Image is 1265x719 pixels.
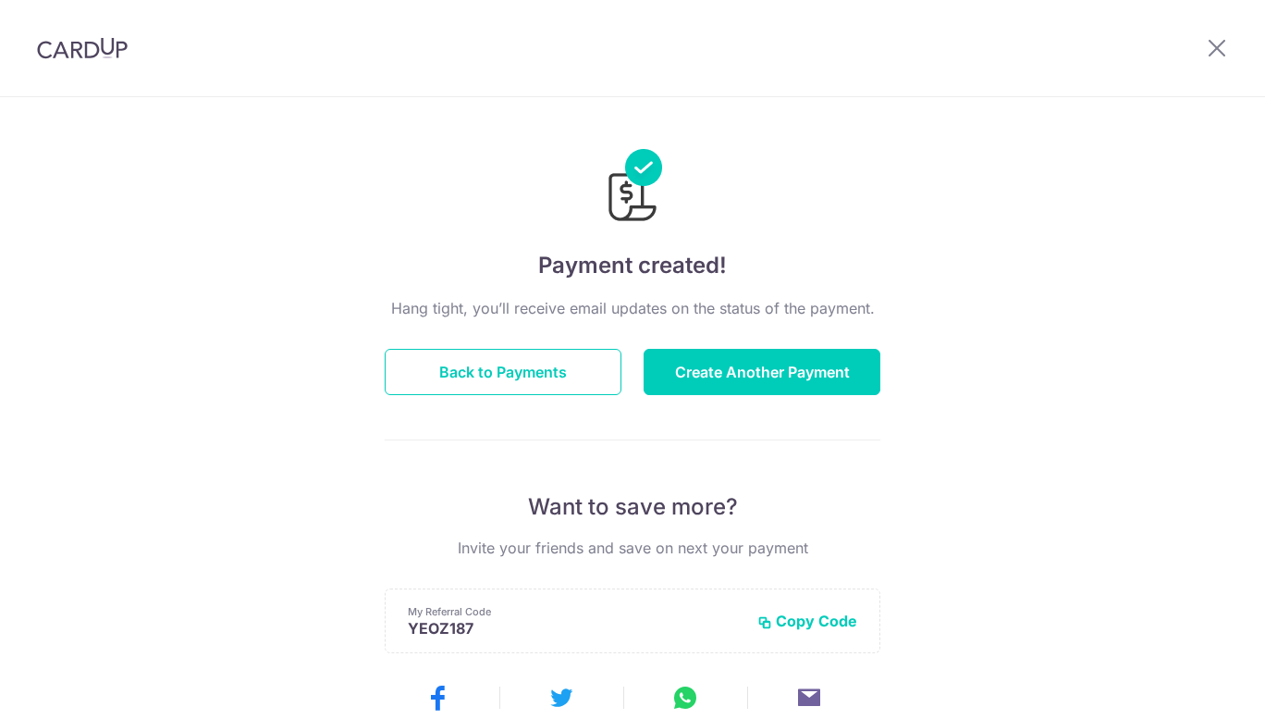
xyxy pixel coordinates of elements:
[37,37,128,59] img: CardUp
[603,149,662,227] img: Payments
[385,349,621,395] button: Back to Payments
[408,604,743,619] p: My Referral Code
[385,249,880,282] h4: Payment created!
[385,297,880,319] p: Hang tight, you’ll receive email updates on the status of the payment.
[385,537,880,559] p: Invite your friends and save on next your payment
[385,492,880,522] p: Want to save more?
[757,612,857,630] button: Copy Code
[408,619,743,638] p: YEOZ187
[644,349,880,395] button: Create Another Payment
